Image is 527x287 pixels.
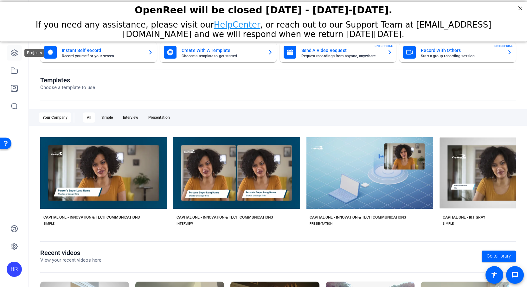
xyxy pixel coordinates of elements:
a: HelpCenter [214,18,260,28]
span: If you need any assistance, please visit our , or reach out to our Support Team at [EMAIL_ADDRESS... [36,18,492,37]
mat-card-title: Send A Video Request [301,47,382,54]
div: Simple [98,112,117,123]
a: Go to library [482,251,516,262]
span: Go to library [487,253,511,259]
div: CAPITAL ONE - INNOVATION & TECH COMMUNICATIONS [43,215,140,220]
mat-card-subtitle: Record yourself or your screen [62,54,143,58]
div: SIMPLE [43,221,55,226]
div: INTERVIEW [177,221,193,226]
mat-icon: message [511,271,519,279]
button: Send A Video RequestRequest recordings from anyone, anywhereENTERPRISE [280,42,396,62]
div: Interview [119,112,142,123]
div: SIMPLE [443,221,454,226]
span: ENTERPRISE [494,43,513,48]
p: View your recent videos here [40,257,101,264]
button: Instant Self RecordRecord yourself or your screen [40,42,157,62]
div: OpenReel will be closed [DATE] - [DATE]-[DATE]. [8,3,519,14]
h1: Templates [40,76,95,84]
mat-card-subtitle: Request recordings from anyone, anywhere [301,54,382,58]
mat-card-subtitle: Start a group recording session [421,54,502,58]
span: ENTERPRISE [375,43,393,48]
div: CAPITAL ONE - INNOVATION & TECH COMMUNICATIONS [310,215,406,220]
div: Projects [24,49,44,57]
button: Create With A TemplateChoose a template to get started [160,42,277,62]
div: CAPITAL ONE - I&T GRAY [443,215,485,220]
h1: Recent videos [40,249,101,257]
div: All [83,112,95,123]
mat-card-subtitle: Choose a template to get started [182,54,263,58]
div: HR [7,262,22,277]
mat-icon: accessibility [491,271,498,279]
p: Choose a template to use [40,84,95,91]
mat-card-title: Instant Self Record [62,47,143,54]
div: Your Company [39,112,71,123]
div: CAPITAL ONE - INNOVATION & TECH COMMUNICATIONS [177,215,273,220]
button: Record With OthersStart a group recording sessionENTERPRISE [399,42,516,62]
div: Presentation [145,112,174,123]
mat-card-title: Create With A Template [182,47,263,54]
mat-card-title: Record With Others [421,47,502,54]
div: PRESENTATION [310,221,332,226]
